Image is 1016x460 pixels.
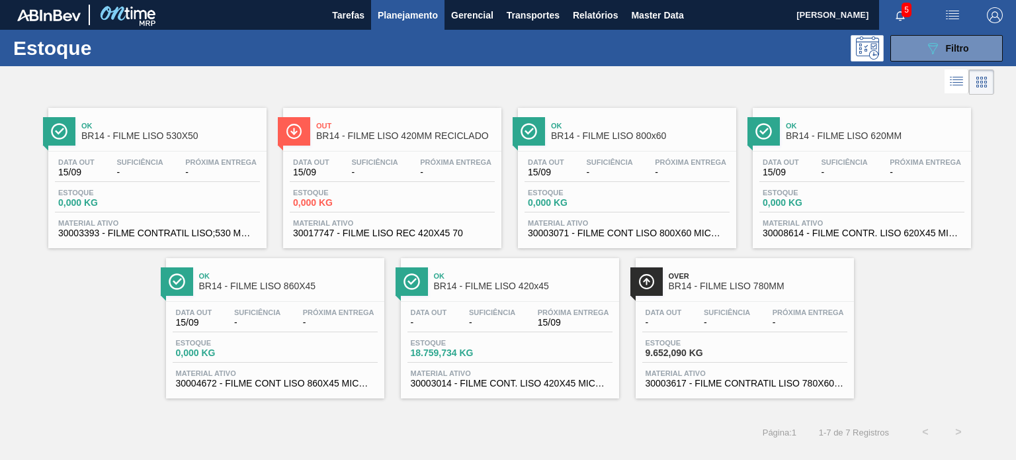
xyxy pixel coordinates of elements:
[293,158,329,166] span: Data out
[185,167,257,177] span: -
[176,379,374,389] span: 30004672 - FILME CONT LISO 860X45 MICRAS
[411,318,447,328] span: -
[763,167,799,177] span: 15/09
[890,35,1003,62] button: Filtro
[176,318,212,328] span: 15/09
[763,228,961,238] span: 30008614 - FILME CONTR. LISO 620X45 MICRAS
[626,248,861,398] a: ÍconeOverBR14 - FILME LISO 780MMData out-Suficiência-Próxima Entrega-Estoque9.652,090 KGMaterial ...
[669,281,847,291] span: BR14 - FILME LISO 780MM
[528,158,564,166] span: Data out
[786,131,964,141] span: BR14 - FILME LISO 620MM
[391,248,626,398] a: ÍconeOkBR14 - FILME LISO 420x45Data out-Suficiência-Próxima Entrega15/09Estoque18.759,734 KGMater...
[655,167,726,177] span: -
[234,318,280,328] span: -
[773,308,844,316] span: Próxima Entrega
[58,167,95,177] span: 15/09
[773,318,844,328] span: -
[646,369,844,377] span: Material ativo
[51,123,67,140] img: Ícone
[403,273,420,290] img: Ícone
[420,158,491,166] span: Próxima Entrega
[945,7,960,23] img: userActions
[411,379,609,389] span: 30003014 - FILME CONT. LISO 420X45 MICRAS
[332,7,364,23] span: Tarefas
[942,416,975,449] button: >
[528,198,620,208] span: 0,000 KG
[293,198,386,208] span: 0,000 KG
[420,167,491,177] span: -
[469,318,515,328] span: -
[969,69,994,95] div: Visão em Cards
[987,7,1003,23] img: Logout
[763,198,855,208] span: 0,000 KG
[538,318,609,328] span: 15/09
[378,7,438,23] span: Planejamento
[528,228,726,238] span: 30003071 - FILME CONT LISO 800X60 MICRAS
[273,98,508,248] a: ÍconeOutBR14 - FILME LISO 420MM RECICLADOData out15/09Suficiência-Próxima Entrega-Estoque0,000 KG...
[646,379,844,389] span: 30003617 - FILME CONTRATIL LISO 780X60 MICRA;FILME
[743,98,978,248] a: ÍconeOkBR14 - FILME LISO 620MMData out15/09Suficiência-Próxima Entrega-Estoque0,000 KGMaterial at...
[528,167,564,177] span: 15/09
[646,339,738,347] span: Estoque
[176,369,374,377] span: Material ativo
[303,308,374,316] span: Próxima Entrega
[351,167,398,177] span: -
[303,318,374,328] span: -
[199,281,378,291] span: BR14 - FILME LISO 860X45
[528,219,726,227] span: Material ativo
[646,308,682,316] span: Data out
[116,158,163,166] span: Suficiência
[507,7,560,23] span: Transportes
[816,428,889,437] span: 1 - 7 de 7 Registros
[909,416,942,449] button: <
[451,7,493,23] span: Gerencial
[890,167,961,177] span: -
[293,228,491,238] span: 30017747 - FILME LISO REC 420X45 70
[81,122,260,130] span: Ok
[669,272,847,280] span: Over
[763,158,799,166] span: Data out
[58,219,257,227] span: Material ativo
[763,189,855,197] span: Estoque
[538,308,609,316] span: Próxima Entrega
[469,308,515,316] span: Suficiência
[704,318,750,328] span: -
[638,273,655,290] img: Ícone
[551,131,730,141] span: BR14 - FILME LISO 800x60
[58,198,151,208] span: 0,000 KG
[586,167,632,177] span: -
[508,98,743,248] a: ÍconeOkBR14 - FILME LISO 800x60Data out15/09Suficiência-Próxima Entrega-Estoque0,000 KGMaterial a...
[156,248,391,398] a: ÍconeOkBR14 - FILME LISO 860X45Data out15/09Suficiência-Próxima Entrega-Estoque0,000 KGMaterial a...
[821,158,867,166] span: Suficiência
[169,273,185,290] img: Ícone
[786,122,964,130] span: Ok
[234,308,280,316] span: Suficiência
[631,7,683,23] span: Master Data
[851,35,884,62] div: Pogramando: nenhum usuário selecionado
[293,189,386,197] span: Estoque
[586,158,632,166] span: Suficiência
[81,131,260,141] span: BR14 - FILME LISO 530X50
[411,339,503,347] span: Estoque
[655,158,726,166] span: Próxima Entrega
[946,43,969,54] span: Filtro
[763,428,796,437] span: Página : 1
[821,167,867,177] span: -
[434,281,613,291] span: BR14 - FILME LISO 420x45
[176,348,269,358] span: 0,000 KG
[176,308,212,316] span: Data out
[411,308,447,316] span: Data out
[58,189,151,197] span: Estoque
[434,272,613,280] span: Ok
[38,98,273,248] a: ÍconeOkBR14 - FILME LISO 530X50Data out15/09Suficiência-Próxima Entrega-Estoque0,000 KGMaterial a...
[573,7,618,23] span: Relatórios
[351,158,398,166] span: Suficiência
[293,219,491,227] span: Material ativo
[316,122,495,130] span: Out
[646,348,738,358] span: 9.652,090 KG
[879,6,921,24] button: Notificações
[13,40,203,56] h1: Estoque
[116,167,163,177] span: -
[286,123,302,140] img: Ícone
[528,189,620,197] span: Estoque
